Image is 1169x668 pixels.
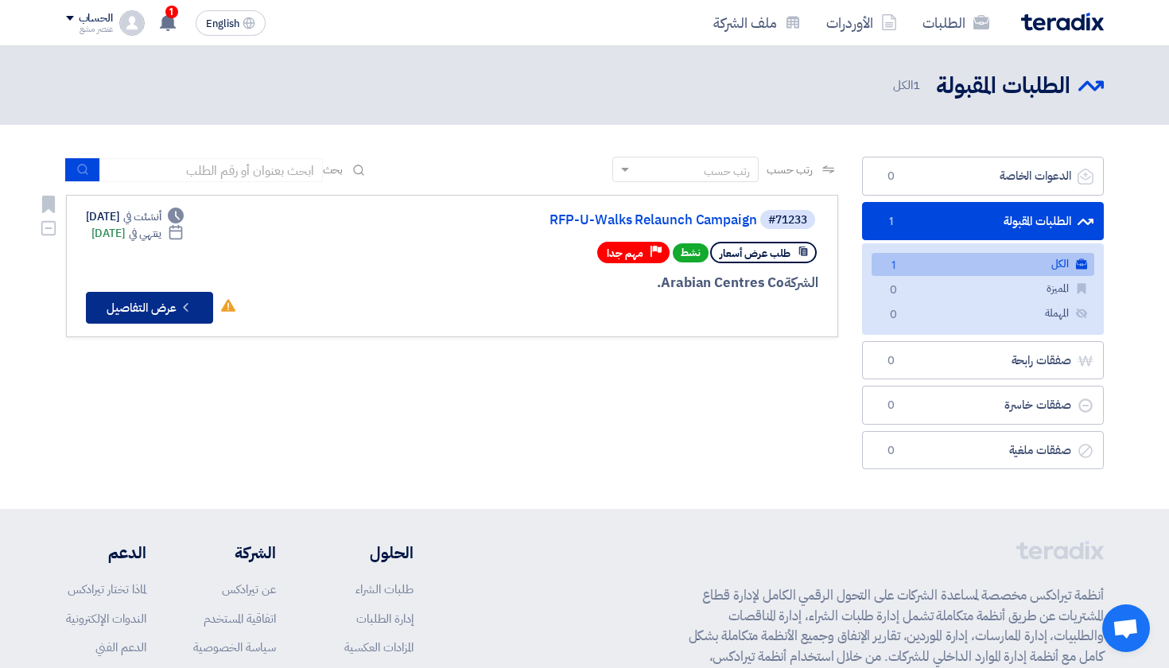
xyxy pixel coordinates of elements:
[323,161,344,178] span: بحث
[86,208,184,225] div: [DATE]
[882,214,901,230] span: 1
[767,161,812,178] span: رتب حسب
[862,202,1104,241] a: الطلبات المقبولة1
[862,157,1104,196] a: الدعوات الخاصة0
[1102,604,1150,652] div: Open chat
[66,25,113,33] div: عنصر مشع
[439,213,757,227] a: RFP-U-Walks Relaunch Campaign
[100,158,323,182] input: ابحث بعنوان أو رقم الطلب
[884,307,903,324] span: 0
[884,258,903,274] span: 1
[129,225,161,242] span: ينتهي في
[196,10,266,36] button: English
[206,18,239,29] span: English
[768,215,807,226] div: #71233
[862,386,1104,425] a: صفقات خاسرة0
[884,282,903,299] span: 0
[814,4,910,41] a: الأوردرات
[910,4,1002,41] a: الطلبات
[66,541,146,565] li: الدعم
[344,639,414,656] a: المزادات العكسية
[123,208,161,225] span: أنشئت في
[356,610,414,627] a: إدارة الطلبات
[893,76,923,95] span: الكل
[324,541,414,565] li: الحلول
[862,431,1104,470] a: صفقات ملغية0
[872,302,1094,325] a: المهملة
[913,76,920,94] span: 1
[936,71,1070,102] h2: الطلبات المقبولة
[204,610,276,627] a: اتفاقية المستخدم
[119,10,145,36] img: profile_test.png
[222,581,276,598] a: عن تيرادكس
[95,639,146,656] a: الدعم الفني
[86,292,213,324] button: عرض التفاصيل
[872,278,1094,301] a: المميزة
[193,639,276,656] a: سياسة الخصوصية
[68,581,146,598] a: لماذا تختار تيرادكس
[355,581,414,598] a: طلبات الشراء
[66,610,146,627] a: الندوات الإلكترونية
[872,253,1094,276] a: الكل
[91,225,184,242] div: [DATE]
[79,12,113,25] div: الحساب
[882,443,901,459] span: 0
[673,243,709,262] span: نشط
[882,353,901,369] span: 0
[165,6,178,18] span: 1
[1021,13,1104,31] img: Teradix logo
[882,169,901,184] span: 0
[607,246,643,261] span: مهم جدا
[436,273,818,293] div: Arabian Centres Co.
[193,541,276,565] li: الشركة
[882,398,901,414] span: 0
[720,246,790,261] span: طلب عرض أسعار
[862,341,1104,380] a: صفقات رابحة0
[701,4,814,41] a: ملف الشركة
[704,163,750,180] div: رتب حسب
[784,273,818,293] span: الشركة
